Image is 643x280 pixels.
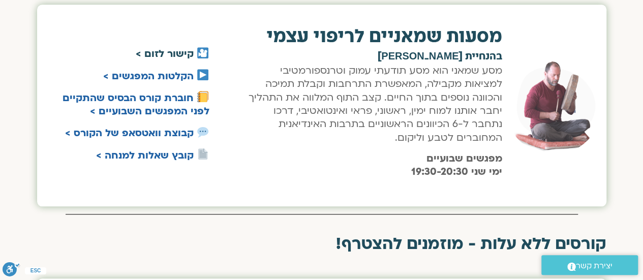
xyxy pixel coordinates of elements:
h2: מסעות שמאניים לריפוי עצמי [245,27,502,46]
h2: בהנחיית [PERSON_NAME] [245,51,502,61]
b: ימי שני 19:30-20:30 [411,165,502,178]
img: 🎦 [197,47,208,58]
a: קישור לזום > [136,47,194,60]
img: 📒 [197,91,208,102]
a: הקלטות המפגשים > [103,70,194,83]
a: חוברת קורס הבסיס שהתקיים לפני המפגשים השבועיים > [63,91,209,118]
span: יצירת קשר [576,259,613,273]
a: יצירת קשר [541,255,638,275]
p: מסע שמאני הוא מסע תודעתי עמוק וטרנספורמטיבי למציאות מקבילה, המאפשרת התרחבות וקבלת תמיכה והכוונה נ... [245,64,502,144]
a: קובץ שאלות למנחה > [96,149,194,162]
h2: קורסים ללא עלות - מוזמנים להצטרף! [37,235,606,253]
a: קבוצת וואטסאפ של הקורס > [65,127,194,140]
span: מפגשים שבועיים [426,152,502,165]
img: 📄 [197,148,208,160]
img: ▶️ [197,69,208,80]
img: 💬 [197,127,208,138]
